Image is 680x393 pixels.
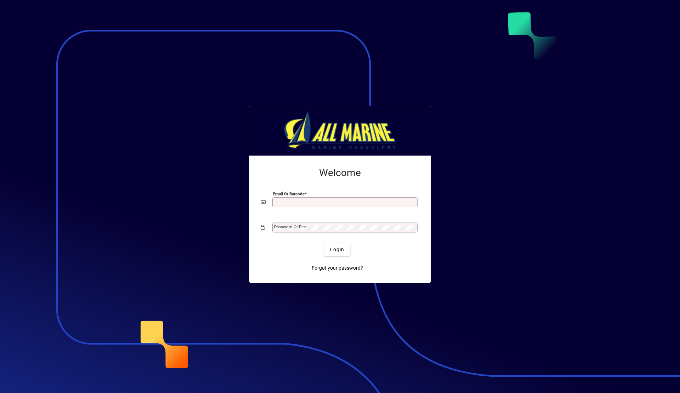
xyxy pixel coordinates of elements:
[261,167,419,179] h2: Welcome
[324,243,350,256] button: Login
[312,264,363,272] span: Forgot your password?
[330,246,344,253] span: Login
[274,224,305,229] mat-label: Password or Pin
[273,191,305,196] mat-label: Email or Barcode
[309,262,366,274] a: Forgot your password?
